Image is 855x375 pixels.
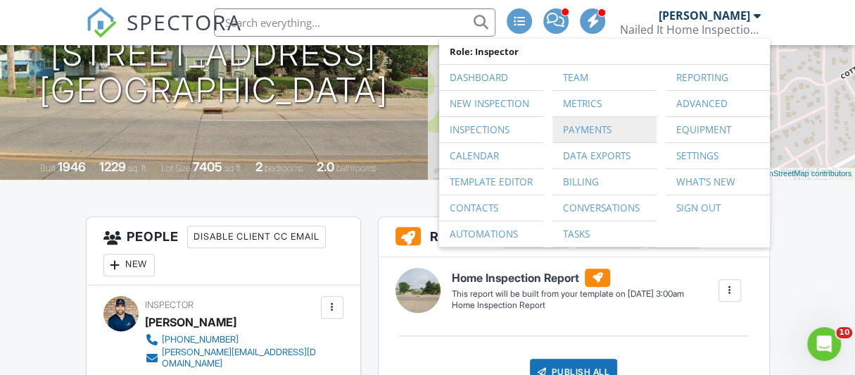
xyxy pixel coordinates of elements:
span: bathrooms [336,163,376,173]
h1: [STREET_ADDRESS] [GEOGRAPHIC_DATA] [39,35,388,110]
a: Data Exports [559,143,650,168]
div: [PHONE_NUMBER] [162,334,239,345]
div: 1946 [58,159,86,174]
a: Payments [559,117,650,142]
a: New Inspection [446,91,536,116]
a: Inspections [446,117,536,142]
a: Dashboard [446,65,536,90]
div: 1229 [99,159,126,174]
span: SPECTORA [127,7,242,37]
a: Conversations [559,195,650,221]
h6: Home Inspection Report [452,269,684,287]
a: Advanced [673,91,763,116]
a: Calendar [446,143,536,168]
span: Role: Inspector [446,39,763,64]
h3: Reports [379,217,769,257]
a: Metrics [559,91,650,116]
a: Equipment [673,117,763,142]
div: [PERSON_NAME] [659,8,750,23]
a: [PHONE_NUMBER] [145,333,317,347]
div: This report will be built from your template on [DATE] 3:00am [452,288,684,300]
h3: People [87,217,360,285]
img: The Best Home Inspection Software - Spectora [86,7,117,38]
a: © OpenStreetMap contributors [747,169,851,178]
a: Contacts [446,195,536,221]
span: sq. ft. [128,163,148,173]
div: Nailed It Home Inspections LLC [620,23,761,37]
span: sq.ft. [224,163,242,173]
a: What's New [673,169,763,195]
span: Lot Size [161,163,191,173]
div: 2 [255,159,262,174]
div: 7405 [193,159,222,174]
a: Reporting [673,65,763,90]
a: Sign Out [673,195,763,221]
a: Settings [673,143,763,168]
a: Billing [559,169,650,195]
a: [PERSON_NAME][EMAIL_ADDRESS][DOMAIN_NAME] [145,347,317,369]
div: [PERSON_NAME][EMAIL_ADDRESS][DOMAIN_NAME] [162,347,317,369]
div: New [103,254,155,276]
span: Inspector [145,300,194,310]
iframe: Intercom live chat [807,327,841,361]
div: 2.0 [317,159,334,174]
div: Home Inspection Report [452,300,684,312]
span: bedrooms [265,163,303,173]
a: Tasks [559,221,650,247]
a: SPECTORA [86,19,242,49]
input: Search everything... [214,8,495,37]
div: [PERSON_NAME] [145,312,236,333]
a: Template Editor [446,169,536,195]
div: Disable Client CC Email [187,226,326,248]
span: 10 [836,327,852,338]
a: Automations [446,221,536,247]
a: Team [559,65,650,90]
span: Built [40,163,56,173]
